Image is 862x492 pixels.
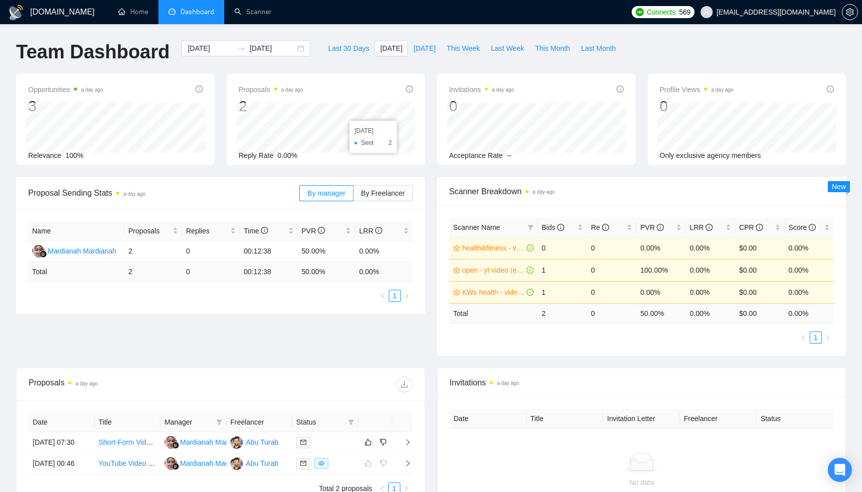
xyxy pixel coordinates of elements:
div: Proposals [29,376,221,392]
td: 0 [538,237,587,259]
img: AT [230,457,243,470]
span: Re [591,223,609,231]
span: Relevance [28,151,61,159]
td: 0 [587,303,636,323]
img: gigradar-bm.png [40,251,47,258]
th: Proposals [124,221,182,241]
span: info-circle [602,224,609,231]
td: Total [449,303,538,323]
span: LRR [359,227,382,235]
div: 0 [449,97,514,116]
span: right [396,439,411,446]
div: 0 [660,97,734,116]
span: Replies [186,225,228,236]
button: [DATE] [408,40,441,56]
a: MMMardianah Mardianah [164,459,248,467]
li: Next Page [401,290,413,302]
span: info-circle [706,224,713,231]
td: 1 [538,281,587,303]
li: Previous Page [377,290,389,302]
span: right [404,293,410,299]
span: mail [300,439,306,445]
img: MM [164,436,177,449]
span: Invitations [449,84,514,96]
div: Open Intercom Messenger [828,458,852,482]
td: 2 [124,262,182,282]
time: a day ago [492,87,514,93]
td: 2 [124,241,182,262]
img: MM [164,457,177,470]
span: Acceptance Rate [449,151,503,159]
th: Replies [182,221,240,241]
button: Last Month [575,40,621,56]
span: filter [526,220,536,235]
span: user [703,9,710,16]
span: [DATE] [380,43,402,54]
span: filter [216,419,222,425]
span: This Month [535,43,570,54]
a: ATAbu Turab [230,438,279,446]
span: right [396,460,411,467]
time: a day ago [711,87,733,93]
div: 3 [28,97,103,116]
div: Mardianah Mardianah [180,458,248,469]
time: a day ago [123,191,145,197]
span: Time [244,227,268,235]
button: right [401,290,413,302]
span: Proposals [128,225,170,236]
span: Reply Rate [239,151,274,159]
a: setting [842,8,858,16]
span: eye [318,460,324,466]
th: Name [28,221,124,241]
a: searchScanner [234,8,272,16]
td: 0 [587,237,636,259]
td: [DATE] 07:30 [29,432,95,453]
span: 0.00% [278,151,298,159]
span: Scanner Breakdown [449,185,834,198]
span: info-circle [827,86,834,93]
time: a day ago [75,381,98,386]
td: $ 0.00 [735,303,785,323]
a: ATAbu Turab [230,459,279,467]
span: Last 30 Days [328,43,369,54]
input: Start date [188,43,233,54]
span: setting [842,8,857,16]
th: Freelancer [226,413,292,432]
td: 0.00% [785,259,834,281]
div: Mardianah Mardianah [180,437,248,448]
span: filter [348,419,354,425]
td: 00:12:38 [240,262,298,282]
td: 0.00% [685,259,735,281]
img: upwork-logo.png [636,8,644,16]
span: Scanner Name [453,223,500,231]
button: dislike [377,436,389,448]
button: left [377,290,389,302]
span: This Week [447,43,480,54]
span: crown [453,289,460,296]
span: New [832,183,846,191]
td: 0.00% [636,237,685,259]
td: 0 [587,281,636,303]
img: logo [8,5,24,21]
button: Last Week [485,40,530,56]
th: Title [527,409,604,429]
button: setting [842,4,858,20]
td: [DATE] 00:46 [29,453,95,474]
span: info-circle [657,224,664,231]
span: Bids [542,223,564,231]
span: dashboard [168,8,176,15]
span: info-circle [406,86,413,93]
span: -- [507,151,511,159]
td: 0 [182,241,240,262]
td: 50.00% [298,241,356,262]
li: Previous Page [798,332,810,344]
span: left [801,335,807,341]
span: Score [789,223,816,231]
th: Title [95,413,160,432]
span: filter [528,224,534,230]
a: 1 [389,290,400,301]
td: 0.00% [685,281,735,303]
time: a day ago [281,87,303,93]
span: download [397,380,412,388]
li: Sent [355,138,392,148]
